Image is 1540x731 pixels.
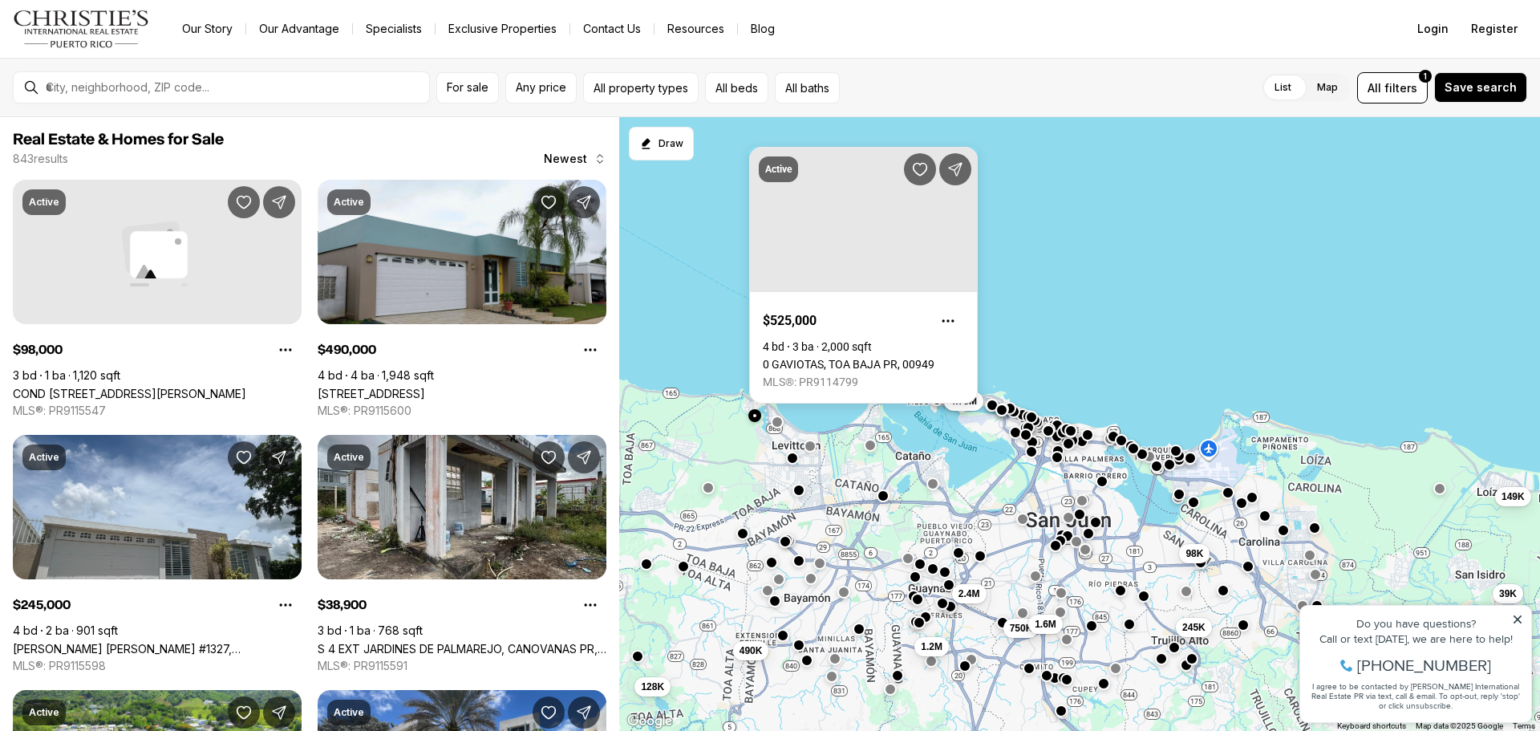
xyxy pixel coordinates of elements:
[228,696,260,729] button: Save Property: CARR. 824 SECTOR LOS ALVAREZ BO. QUEBRADA CRUZ
[952,584,987,603] button: 2.4M
[733,641,769,660] button: 490K
[269,589,302,621] button: Property options
[269,334,302,366] button: Property options
[13,387,246,400] a: COND LOS ALMENDROS #508, SAN JUAN PR, 00924
[318,387,425,400] a: 450 CALLE AUSUBO, TOA ALTA PR, 00953
[13,10,150,48] img: logo
[1424,70,1427,83] span: 1
[1262,73,1304,102] label: List
[568,186,600,218] button: Share Property
[263,186,295,218] button: Share Property
[939,153,971,185] button: Share Property
[169,18,245,40] a: Our Story
[568,441,600,473] button: Share Property
[568,696,600,729] button: Share Property
[228,186,260,218] button: Save Property: COND LOS ALMENDROS #508
[574,334,606,366] button: Property options
[1408,13,1458,45] button: Login
[1035,618,1056,631] span: 1.6M
[763,358,934,371] a: 0 GAVIOTAS, TOA BAJA PR, 00949
[318,642,606,656] a: S 4 EXT JARDINES DE PALMAREJO, CANOVANAS PR, 00729
[914,637,949,656] button: 1.2M
[740,644,763,657] span: 490K
[353,18,435,40] a: Specialists
[765,163,792,176] p: Active
[29,451,59,464] p: Active
[1417,22,1449,35] span: Login
[1445,81,1517,94] span: Save search
[634,677,671,696] button: 128K
[1434,72,1527,103] button: Save search
[13,132,224,148] span: Real Estate & Homes for Sale
[932,305,964,337] button: Property options
[534,143,616,175] button: Newest
[533,441,565,473] button: Save Property: S 4 EXT JARDINES DE PALMAREJO
[921,640,942,653] span: 1.2M
[17,36,232,47] div: Do you have questions?
[505,72,577,104] button: Any price
[334,451,364,464] p: Active
[447,81,488,94] span: For sale
[533,696,565,729] button: Save Property: Caoba 39
[334,196,364,209] p: Active
[544,152,587,165] span: Newest
[904,153,936,185] button: Save Property: 0 GAVIOTAS
[17,51,232,63] div: Call or text [DATE], we are here to help!
[516,81,566,94] span: Any price
[533,186,565,218] button: Save Property: 450 CALLE AUSUBO
[583,72,699,104] button: All property types
[641,680,664,693] span: 128K
[1368,79,1381,96] span: All
[1010,622,1033,635] span: 750K
[29,196,59,209] p: Active
[1028,615,1063,634] button: 1.6M
[570,18,654,40] button: Contact Us
[958,587,980,600] span: 2.4M
[263,441,295,473] button: Share Property
[1461,13,1527,45] button: Register
[1384,79,1417,96] span: filters
[1185,547,1203,560] span: 98K
[1501,490,1525,503] span: 149K
[436,18,569,40] a: Exclusive Properties
[574,589,606,621] button: Property options
[1179,544,1210,563] button: 98K
[629,127,694,160] button: Start drawing
[775,72,840,104] button: All baths
[66,75,200,91] span: [PHONE_NUMBER]
[1003,619,1039,638] button: 750K
[29,706,59,719] p: Active
[654,18,737,40] a: Resources
[20,99,229,129] span: I agree to be contacted by [PERSON_NAME] International Real Estate PR via text, call & email. To ...
[1304,73,1351,102] label: Map
[1176,618,1212,637] button: 245K
[738,18,788,40] a: Blog
[246,18,352,40] a: Our Advantage
[705,72,768,104] button: All beds
[436,72,499,104] button: For sale
[263,696,295,729] button: Share Property
[1182,621,1206,634] span: 245K
[13,152,68,165] p: 843 results
[1495,487,1531,506] button: 149K
[334,706,364,719] p: Active
[228,441,260,473] button: Save Property: Camelia CAMELIA #1327
[1471,22,1518,35] span: Register
[13,642,302,656] a: Camelia CAMELIA #1327, TRUJILLO ALTO PR, 00976
[1357,72,1428,104] button: Allfilters1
